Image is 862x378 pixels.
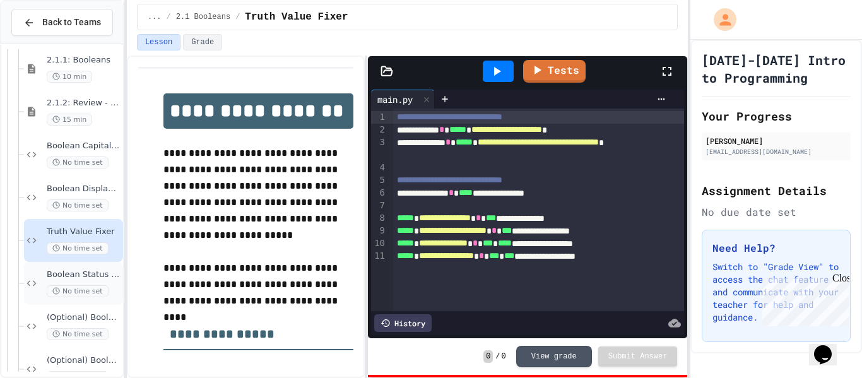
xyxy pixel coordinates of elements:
h1: [DATE]-[DATE] Intro to Programming [702,51,851,86]
span: Boolean Capitalizer [47,141,121,151]
button: Grade [183,34,222,50]
div: 10 [371,237,387,250]
h2: Your Progress [702,107,851,125]
button: Lesson [137,34,180,50]
h3: Need Help? [712,240,840,256]
button: View grade [516,346,592,367]
span: Boolean Status Checker [47,269,121,280]
div: No due date set [702,204,851,220]
div: My Account [700,5,740,34]
span: No time set [47,242,109,254]
span: No time set [47,157,109,168]
iframe: chat widget [809,328,849,365]
span: Truth Value Fixer [47,227,121,237]
span: (Optional) Boolean Logic Fixer [47,312,121,323]
span: 2.1.2: Review - Booleans [47,98,121,109]
span: Submit Answer [608,351,668,362]
span: No time set [47,285,109,297]
div: 9 [371,225,387,237]
span: 2.1 Booleans [176,12,230,22]
span: / [235,12,240,22]
div: main.py [371,93,419,106]
span: Truth Value Fixer [245,9,348,25]
span: (Optional) Boolean Data Converter [47,355,121,366]
span: / [495,351,500,362]
div: 8 [371,212,387,225]
div: [EMAIL_ADDRESS][DOMAIN_NAME] [706,147,847,157]
div: 4 [371,162,387,174]
span: 2.1.1: Booleans [47,55,121,66]
button: Submit Answer [598,346,678,367]
span: Back to Teams [42,16,101,29]
span: Boolean Display Board [47,184,121,194]
div: 1 [371,111,387,124]
div: [PERSON_NAME] [706,135,847,146]
div: 2 [371,124,387,136]
div: 6 [371,187,387,199]
span: 0 [502,351,506,362]
span: / [167,12,171,22]
iframe: chat widget [757,273,849,326]
div: 5 [371,174,387,187]
div: 7 [371,199,387,212]
span: 10 min [47,71,92,83]
span: 15 min [47,114,92,126]
div: History [374,314,432,332]
div: Chat with us now!Close [5,5,87,80]
h2: Assignment Details [702,182,851,199]
div: 11 [371,250,387,263]
p: Switch to "Grade View" to access the chat feature and communicate with your teacher for help and ... [712,261,840,324]
span: No time set [47,199,109,211]
div: main.py [371,90,435,109]
button: Back to Teams [11,9,113,36]
div: 3 [371,136,387,162]
span: No time set [47,328,109,340]
span: 0 [483,350,493,363]
a: Tests [523,60,586,83]
span: ... [148,12,162,22]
